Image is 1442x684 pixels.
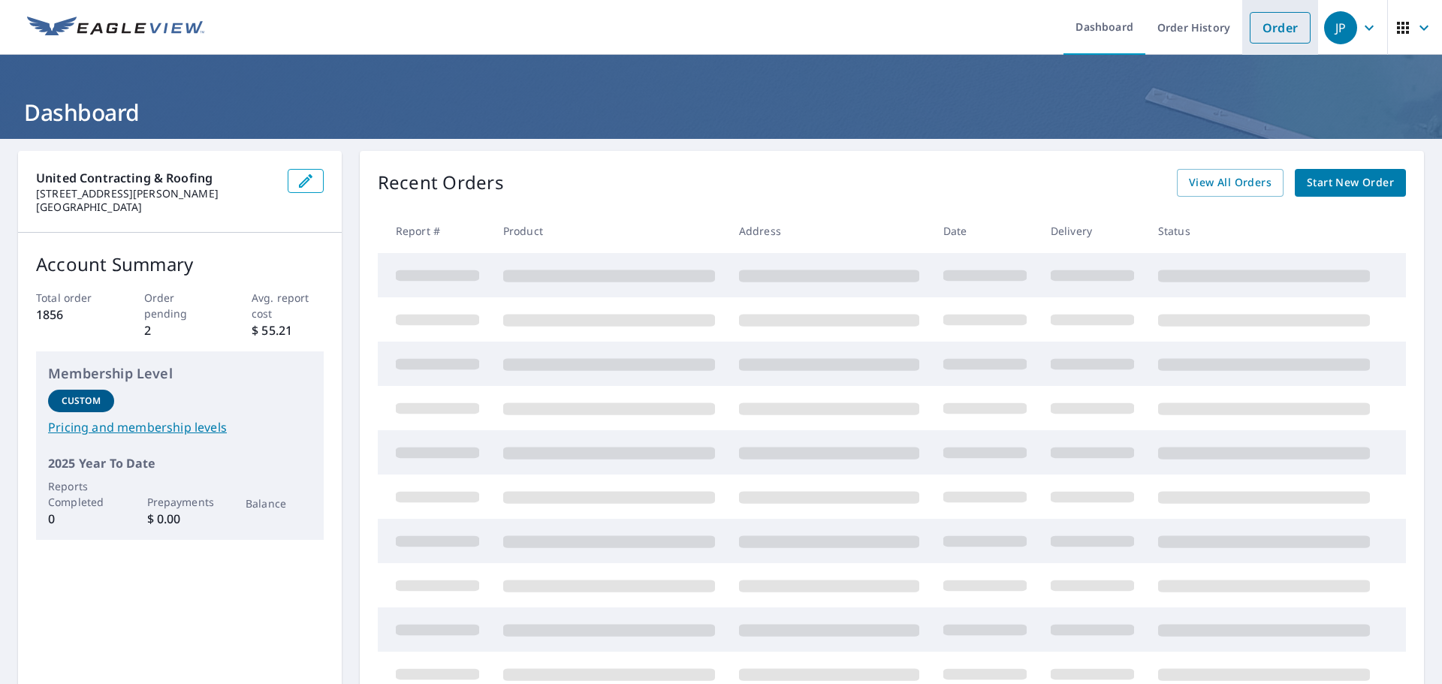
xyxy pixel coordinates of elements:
p: Reports Completed [48,478,114,510]
th: Product [491,209,727,253]
p: $ 0.00 [147,510,213,528]
p: United Contracting & Roofing [36,169,276,187]
p: Membership Level [48,363,312,384]
p: Custom [62,394,101,408]
th: Status [1146,209,1382,253]
p: 0 [48,510,114,528]
p: [STREET_ADDRESS][PERSON_NAME] [36,187,276,200]
p: Recent Orders [378,169,504,197]
h1: Dashboard [18,97,1424,128]
a: Start New Order [1295,169,1406,197]
span: View All Orders [1189,173,1272,192]
p: 1856 [36,306,108,324]
th: Delivery [1039,209,1146,253]
th: Date [931,209,1039,253]
p: Balance [246,496,312,511]
p: 2 [144,321,216,339]
img: EV Logo [27,17,204,39]
p: [GEOGRAPHIC_DATA] [36,200,276,214]
p: Account Summary [36,251,324,278]
p: Total order [36,290,108,306]
p: Prepayments [147,494,213,510]
th: Address [727,209,931,253]
a: Order [1250,12,1311,44]
a: View All Orders [1177,169,1284,197]
p: 2025 Year To Date [48,454,312,472]
p: $ 55.21 [252,321,324,339]
p: Order pending [144,290,216,321]
p: Avg. report cost [252,290,324,321]
th: Report # [378,209,491,253]
span: Start New Order [1307,173,1394,192]
div: JP [1324,11,1357,44]
a: Pricing and membership levels [48,418,312,436]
